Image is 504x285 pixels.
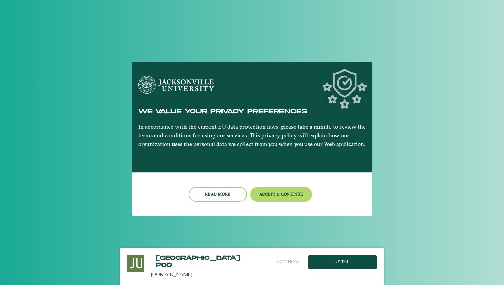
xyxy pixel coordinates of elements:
button: Not Now [276,255,300,269]
h2: [GEOGRAPHIC_DATA] POD [156,255,228,269]
a: [DOMAIN_NAME] [151,271,192,277]
button: Read more [189,187,247,202]
button: Install [308,255,377,269]
h5: We value your privacy preferences [138,108,366,115]
img: Jacksonville University logo [138,76,214,94]
button: Accept & Continue [250,187,312,202]
p: In accordance with the current EU data protection laws, please take a minute to review the terms ... [138,123,366,148]
img: Install this Application? [127,255,144,272]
